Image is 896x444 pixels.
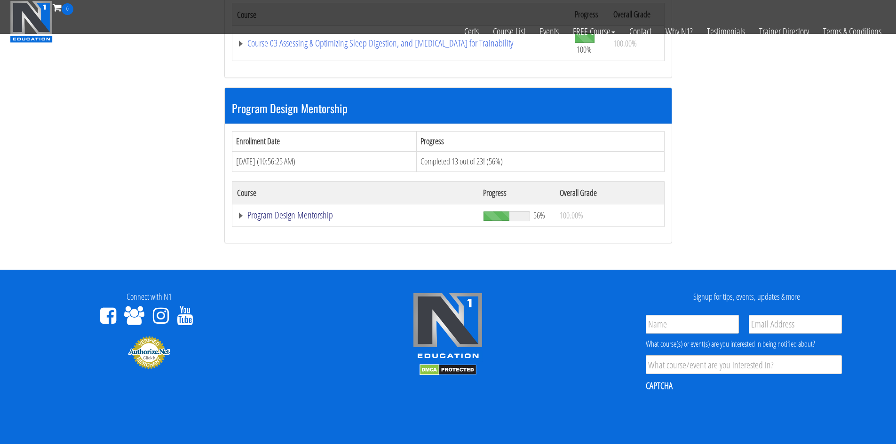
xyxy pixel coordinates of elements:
[700,15,752,48] a: Testimonials
[53,1,73,14] a: 0
[646,398,789,435] iframe: reCAPTCHA
[816,15,888,48] a: Terms & Conditions
[62,3,73,15] span: 0
[604,292,889,302] h4: Signup for tips, events, updates & more
[646,338,842,350] div: What course(s) or event(s) are you interested in being notified about?
[646,380,673,392] label: CAPTCHA
[478,181,555,204] th: Progress
[486,15,532,48] a: Course List
[555,204,664,226] td: 100.00%
[532,15,566,48] a: Events
[232,181,478,204] th: Course
[622,15,658,48] a: Contact
[457,15,486,48] a: Certs
[420,364,476,375] img: DMCA.com Protection Status
[232,102,665,114] h3: Program Design Mentorship
[128,335,170,369] img: Authorize.Net Merchant - Click to Verify
[237,39,565,48] a: Course 03 Assessing & Optimizing Sleep Digestion, and [MEDICAL_DATA] for Trainability
[646,315,739,334] input: Name
[412,292,483,362] img: n1-edu-logo
[237,210,474,220] a: Program Design Mentorship
[752,15,816,48] a: Trainer Directory
[232,132,416,152] th: Enrollment Date
[555,181,664,204] th: Overall Grade
[749,315,842,334] input: Email Address
[646,355,842,374] input: What course/event are you interested in?
[533,210,545,220] span: 56%
[416,132,664,152] th: Progress
[566,15,622,48] a: FREE Course
[10,0,53,43] img: n1-education
[7,292,292,302] h4: Connect with N1
[232,151,416,171] td: [DATE] (10:56:25 AM)
[416,151,664,171] td: Completed 13 out of 23! (56%)
[658,15,700,48] a: Why N1?
[577,44,592,55] span: 100%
